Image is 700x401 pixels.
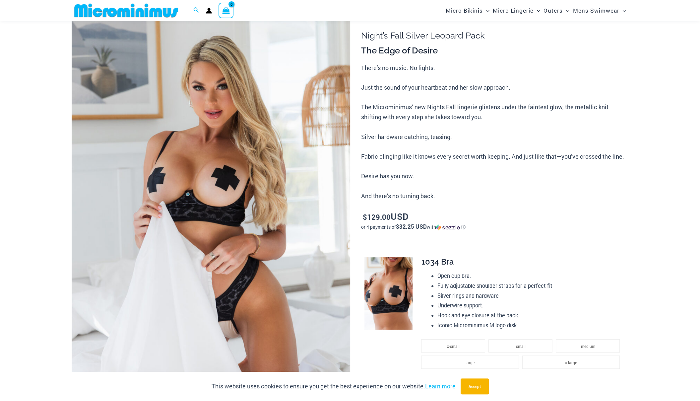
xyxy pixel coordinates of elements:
a: Micro LingerieMenu ToggleMenu Toggle [491,2,542,19]
h3: The Edge of Desire [361,45,628,56]
li: small [488,339,552,353]
span: medium [581,344,595,349]
p: This website uses cookies to ensure you get the best experience on our website. [212,381,456,391]
button: Accept [461,378,489,394]
span: $32.25 USD [396,223,427,230]
li: large [421,356,519,369]
div: or 4 payments of$32.25 USDwithSezzle Click to learn more about Sezzle [361,224,628,230]
span: Micro Bikinis [446,2,483,19]
li: Underwire support. [437,300,623,310]
li: Iconic Microminimus M logo disk [437,320,623,330]
a: Account icon link [206,8,212,14]
span: Menu Toggle [483,2,489,19]
nav: Site Navigation [443,1,629,20]
p: There’s no music. No lights. Just the sound of your heartbeat and her slow approach. The Micromin... [361,63,628,201]
span: 1034 Bra [421,257,454,267]
span: $ [363,212,367,222]
img: Sezzle [436,224,460,230]
p: USD [361,211,628,222]
span: small [516,344,525,349]
li: Open cup bra. [437,271,623,281]
div: or 4 payments of with [361,224,628,230]
a: Mens SwimwearMenu ToggleMenu Toggle [571,2,627,19]
img: Nights Fall Silver Leopard 1036 Bra [364,257,413,330]
a: OutersMenu ToggleMenu Toggle [542,2,571,19]
img: MM SHOP LOGO FLAT [72,3,181,18]
a: Micro BikinisMenu ToggleMenu Toggle [444,2,491,19]
span: Mens Swimwear [573,2,619,19]
a: Search icon link [193,6,199,15]
span: large [466,360,475,365]
li: x-large [522,356,620,369]
a: View Shopping Cart, empty [219,3,234,18]
span: x-large [565,360,577,365]
li: x-small [421,339,485,353]
span: Menu Toggle [619,2,626,19]
h1: Night’s Fall Silver Leopard Pack [361,31,628,41]
bdi: 129.00 [363,212,391,222]
span: Micro Lingerie [493,2,534,19]
li: Fully adjustable shoulder straps for a perfect fit [437,281,623,291]
li: Hook and eye closure at the back. [437,310,623,320]
span: Menu Toggle [534,2,540,19]
a: Learn more [425,382,456,390]
span: x-small [447,344,460,349]
li: medium [556,339,620,353]
span: Menu Toggle [563,2,569,19]
li: Silver rings and hardware [437,291,623,301]
span: Outers [543,2,563,19]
